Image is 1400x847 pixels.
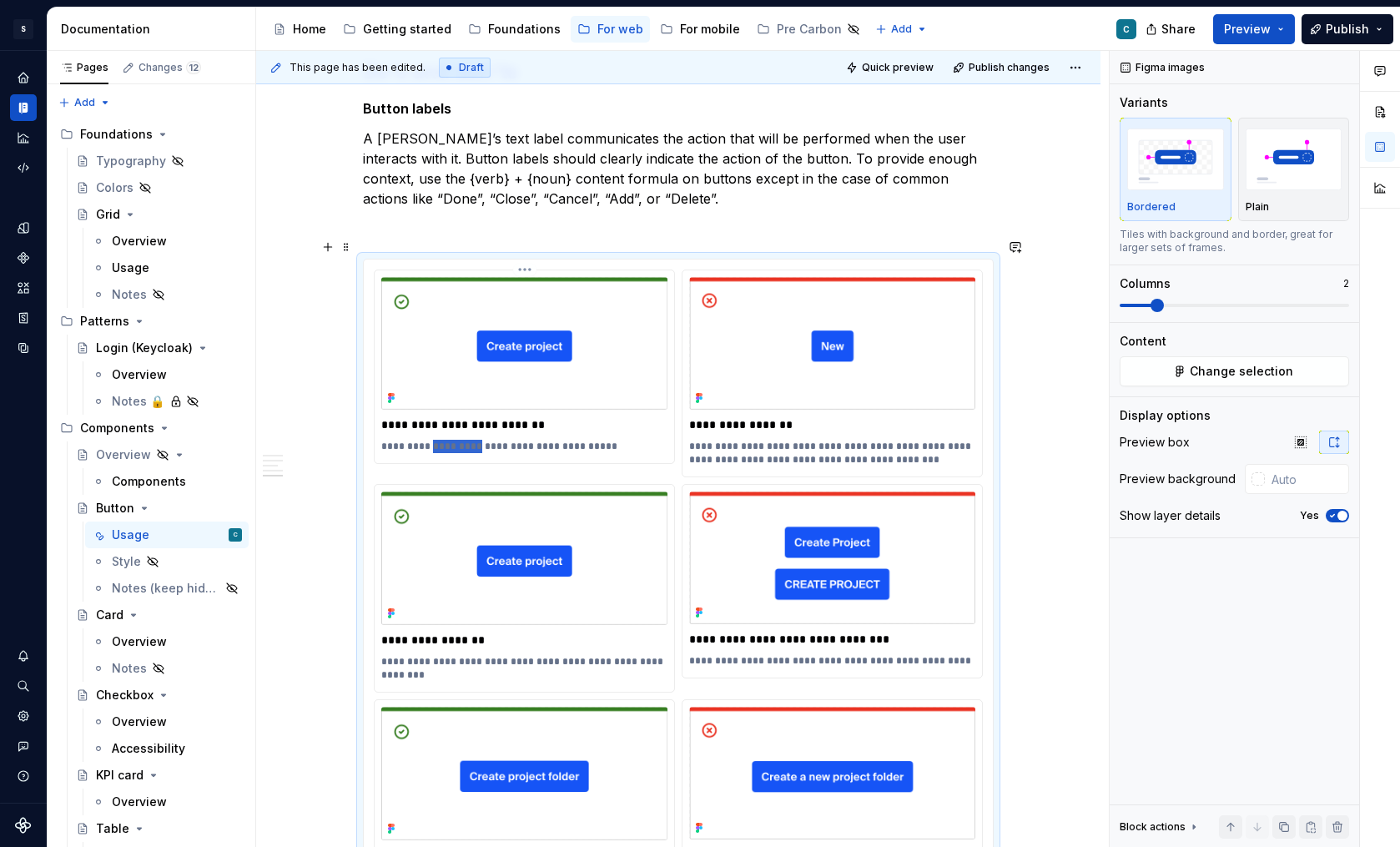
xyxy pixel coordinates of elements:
div: Pages [60,61,108,74]
label: Yes [1300,509,1319,522]
button: Add [53,91,116,114]
button: Share [1137,14,1206,44]
div: C [1123,23,1130,36]
button: Add [870,18,933,41]
a: Notes [85,655,249,682]
div: Overview [112,366,167,383]
div: Overview [112,633,167,650]
a: Overview [85,628,249,655]
div: Foundations [53,121,249,148]
div: Display options [1120,407,1211,424]
a: Typography [69,148,249,174]
a: Button [69,495,249,522]
div: Card [96,607,123,623]
a: Login (Keycloak) [69,335,249,361]
div: Columns [1120,275,1171,292]
div: Notes [112,286,147,303]
div: Table [96,820,129,837]
a: For mobile [653,16,747,43]
div: S [13,19,33,39]
div: Accessibility [112,740,185,757]
a: Overview [85,789,249,815]
a: Home [10,64,37,91]
a: Foundations [461,16,567,43]
div: Show layer details [1120,507,1221,524]
a: Card [69,602,249,628]
a: Components [10,245,37,271]
a: Overview [85,708,249,735]
strong: Button labels [363,100,451,117]
a: Components [85,468,249,495]
a: Overview [85,228,249,255]
div: Login (Keycloak) [96,340,193,356]
div: Overview [96,446,151,463]
div: Block actions [1120,815,1201,839]
div: Home [293,21,326,38]
span: Publish [1326,21,1369,38]
a: Notes [85,281,249,308]
span: Preview [1224,21,1271,38]
div: Components [53,415,249,441]
p: Plain [1246,200,1269,214]
button: Preview [1213,14,1295,44]
div: Patterns [80,313,129,330]
a: For web [571,16,650,43]
span: Add [891,23,912,36]
svg: Supernova Logo [15,817,32,834]
div: Colors [96,179,133,196]
p: A [PERSON_NAME]’s text label communicates the action that will be performed when the user interac... [363,129,994,209]
a: Checkbox [69,682,249,708]
div: Button [96,500,134,517]
a: Usage [85,255,249,281]
div: For web [597,21,643,38]
button: Change selection [1120,356,1349,386]
div: Tiles with background and border, great for larger sets of frames. [1120,228,1349,255]
div: For mobile [680,21,740,38]
p: Bordered [1127,200,1176,214]
div: KPI card [96,767,144,784]
a: Notes (keep hidden) [85,575,249,602]
button: Publish [1302,14,1393,44]
div: Components [80,420,154,436]
a: Storybook stories [10,305,37,331]
div: Grid [96,206,120,223]
a: Assets [10,275,37,301]
a: Settings [10,703,37,729]
span: Publish changes [969,61,1050,74]
span: Add [74,96,95,109]
a: Design tokens [10,214,37,241]
button: placeholderBordered [1120,118,1231,221]
button: placeholderPlain [1238,118,1350,221]
a: Getting started [336,16,458,43]
a: Colors [69,174,249,201]
div: Code automation [10,154,37,181]
a: Analytics [10,124,37,151]
div: Data sources [10,335,37,361]
div: Contact support [10,733,37,759]
a: Grid [69,201,249,228]
a: Table [69,815,249,842]
span: Draft [459,61,484,74]
button: Notifications [10,643,37,669]
div: Pre Carbon [777,21,842,38]
a: Notes 🔒 [85,388,249,415]
div: Overview [112,233,167,250]
button: Search ⌘K [10,673,37,699]
img: placeholder [1127,129,1224,189]
a: Style [85,548,249,575]
div: Components [112,473,186,490]
a: UsageC [85,522,249,548]
div: Getting started [363,21,451,38]
a: Overview [69,441,249,468]
div: Page tree [266,13,867,46]
a: Documentation [10,94,37,121]
a: Home [266,16,333,43]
